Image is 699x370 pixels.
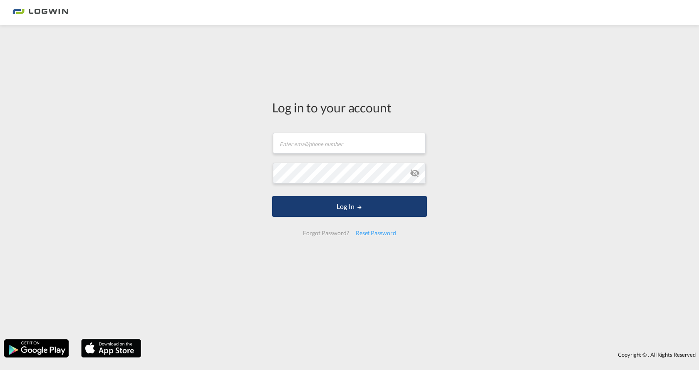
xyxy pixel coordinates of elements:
[352,226,399,241] div: Reset Password
[410,168,420,178] md-icon: icon-eye-off
[3,338,69,358] img: google.png
[273,133,426,154] input: Enter email/phone number
[272,99,427,116] div: Log in to your account
[272,196,427,217] button: LOGIN
[300,226,352,241] div: Forgot Password?
[80,338,142,358] img: apple.png
[12,3,69,22] img: bc73a0e0d8c111efacd525e4c8ad7d32.png
[145,348,699,362] div: Copyright © . All Rights Reserved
